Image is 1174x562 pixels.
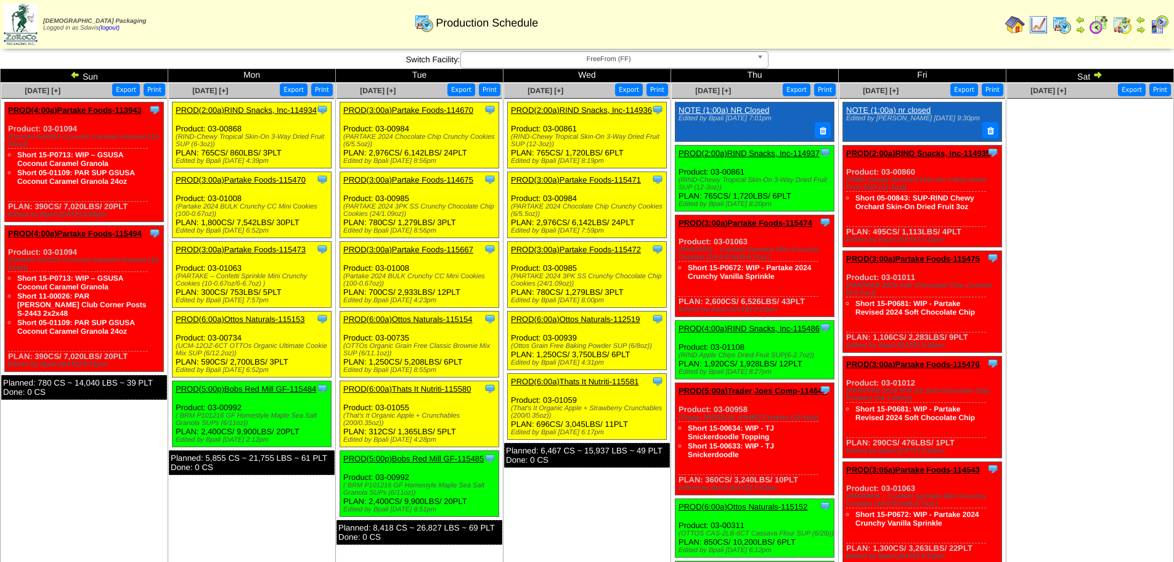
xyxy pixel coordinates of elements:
[987,252,999,264] img: Tooltip
[176,133,331,148] div: (RIND-Chewy Tropical Skin-On 3-Way Dried Fruit SUP (6-3oz))
[316,313,328,325] img: Tooltip
[783,83,810,96] button: Export
[675,320,834,379] div: Product: 03-01108 PLAN: 1,920CS / 1,928LBS / 12PLT
[863,86,899,95] a: [DATE] [+]
[688,442,774,459] a: Short 15-00633: WIP - TJ Snickerdoodle
[17,292,146,318] a: Short 11-00026: PAR [PERSON_NAME] Club Corner Posts S-2443 2x2x48
[343,203,499,218] div: (PARTAKE 2024 3PK SS Crunchy Chocolate Chip Cookies (24/1.09oz))
[176,273,331,287] div: (PARTAKE – Confetti Sprinkle Mini Crunchy Cookies (10-0.67oz/6-6.7oz) )
[316,382,328,395] img: Tooltip
[1112,15,1132,35] img: calendarinout.gif
[855,510,979,527] a: Short 15-P0672: WIP - Partake 2024 Crunchy Vanilla Sprinkle
[1075,15,1085,25] img: arrowleft.gif
[511,342,666,350] div: (Ottos Grain Free Baking Powder SUP (6/8oz))
[168,69,336,83] td: Mon
[1149,83,1171,96] button: Print
[987,463,999,475] img: Tooltip
[316,243,328,255] img: Tooltip
[176,203,331,218] div: (Partake 2024 BULK Crunchy CC Mini Cookies (100-0.67oz))
[695,86,731,95] a: [DATE] [+]
[43,18,146,31] span: Logged in as Sdavis
[176,412,331,427] div: ( BRM P101216 GF Homestyle Maple Sea Salt Granola SUPs (6/11oz))
[343,157,499,165] div: Edited by Bpali [DATE] 8:56pm
[508,312,667,370] div: Product: 03-00939 PLAN: 1,250CS / 3,750LBS / 6PLT
[511,273,666,287] div: (PARTAKE 2024 3PK SS Crunchy Chocolate Chip Cookies (24/1.09oz))
[819,321,831,334] img: Tooltip
[1136,15,1146,25] img: arrowleft.gif
[466,52,752,67] span: FreeFrom (FF)
[679,105,769,115] a: NOTE (1:00a) NR Closed
[679,414,834,421] div: (Trader [PERSON_NAME] Cookies (24-6oz))
[25,86,60,95] span: [DATE] [+]
[343,315,473,324] a: PROD(6:00a)Ottos Naturals-115154
[675,382,834,495] div: Product: 03-00958 PLAN: 360CS / 3,240LBS / 10PLT
[17,168,135,186] a: Short 05-01109: PAR SUP GSUSA Coconut Caramel Granola 24oz
[336,69,503,83] td: Tue
[843,356,1002,458] div: Product: 03-01012 PLAN: 290CS / 476LBS / 1PLT
[436,17,538,30] span: Production Schedule
[1149,15,1169,35] img: calendarcustomer.gif
[846,447,1001,455] div: Edited by Bpali [DATE] 8:03pm
[819,384,831,396] img: Tooltip
[679,547,834,554] div: Edited by Bpali [DATE] 6:12pm
[982,83,1003,96] button: Print
[43,18,146,25] span: [DEMOGRAPHIC_DATA] Packaging
[846,176,1001,191] div: (RIND-Chewy Orchard Skin-On 3-Way Dried Fruit SUP (12-3oz))
[176,436,331,444] div: Edited by Bpali [DATE] 2:12pm
[173,102,332,168] div: Product: 03-00868 PLAN: 765CS / 860LBS / 3PLT
[679,484,834,492] div: Edited by Bpali [DATE] 5:52pm
[176,245,306,254] a: PROD(3:00a)Partake Foods-115473
[1030,86,1066,95] span: [DATE] [+]
[343,454,484,463] a: PROD(5:00p)Bobs Red Mill GF-115485
[511,227,666,234] div: Edited by Bpali [DATE] 7:59pm
[173,172,332,238] div: Product: 03-01008 PLAN: 1,800CS / 7,542LBS / 30PLT
[340,451,499,517] div: Product: 03-00992 PLAN: 2,400CS / 9,900LBS / 20PLT
[343,366,499,374] div: Edited by Bpali [DATE] 8:55pm
[651,104,664,116] img: Tooltip
[343,175,473,184] a: PROD(3:00a)Partake Foods-114675
[1089,15,1109,35] img: calendarblend.gif
[176,315,305,324] a: PROD(6:00a)Ottos Naturals-115153
[679,200,834,208] div: Edited by Bpali [DATE] 8:20pm
[8,211,163,218] div: Edited by Bpali [DATE] 8:06pm
[815,122,831,138] button: Delete Note
[814,83,836,96] button: Print
[855,299,975,316] a: Short 15-P0681: WIP - Partake Revised 2024 Soft Chocolate Chip
[846,465,980,474] a: PROD(3:05a)Partake Foods-114543
[144,83,165,96] button: Print
[447,83,475,96] button: Export
[176,342,331,357] div: (UCM-12OZ-6CT OTTOs Organic Ultimate Cookie Mix SUP (6/12.2oz))
[99,25,120,31] a: (logout)
[846,342,1001,349] div: Edited by Bpali [DATE] 8:02pm
[176,366,331,374] div: Edited by Bpali [DATE] 6:52pm
[846,553,1001,560] div: Edited by Bpali [DATE] 8:23pm
[511,359,666,366] div: Edited by Bpali [DATE] 4:31pm
[528,86,563,95] span: [DATE] [+]
[846,254,980,263] a: PROD(3:00a)Partake Foods-115475
[8,133,163,148] div: (Partake-GSUSA Coconut Caramel Granola (12-24oz))
[508,172,667,238] div: Product: 03-00984 PLAN: 2,976CS / 6,142LBS / 24PLT
[176,384,316,394] a: PROD(5:00p)Bobs Red Mill GF-115484
[360,86,396,95] a: [DATE] [+]
[173,312,332,378] div: Product: 03-00734 PLAN: 590CS / 2,700LBS / 3PLT
[688,263,812,281] a: Short 15-P0672: WIP - Partake 2024 Crunchy Vanilla Sprinkle
[511,157,666,165] div: Edited by Bpali [DATE] 8:19pm
[484,173,496,186] img: Tooltip
[675,145,834,211] div: Product: 03-00861 PLAN: 765CS / 1,720LBS / 6PLT
[479,83,500,96] button: Print
[846,360,980,369] a: PROD(3:00a)Partake Foods-115476
[176,175,306,184] a: PROD(3:00a)Partake Foods-115470
[4,4,38,45] img: zoroco-logo-small.webp
[846,493,1001,508] div: (PARTAKE – Confetti Sprinkle Mini Crunchy Cookies (10-0.67oz/6-6.7oz) )
[651,173,664,186] img: Tooltip
[17,151,123,168] a: Short 15-P0713: WIP – GSUSA Coconut Caramel Granola
[819,146,831,159] img: Tooltip
[511,245,641,254] a: PROD(3:00a)Partake Foods-115472
[679,306,834,313] div: Edited by Bpali [DATE] 8:23pm
[8,229,142,238] a: PROD(4:00a)Partake Foods-115494
[343,482,499,497] div: ( BRM P101216 GF Homestyle Maple Sea Salt Granola SUPs (6/11oz))
[343,273,499,287] div: (Partake 2024 BULK Crunchy CC Mini Cookies (100-0.67oz))
[8,105,142,115] a: PROD(4:00a)Partake Foods-113943
[8,257,163,271] div: (Partake-GSUSA Coconut Caramel Granola (12-24oz))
